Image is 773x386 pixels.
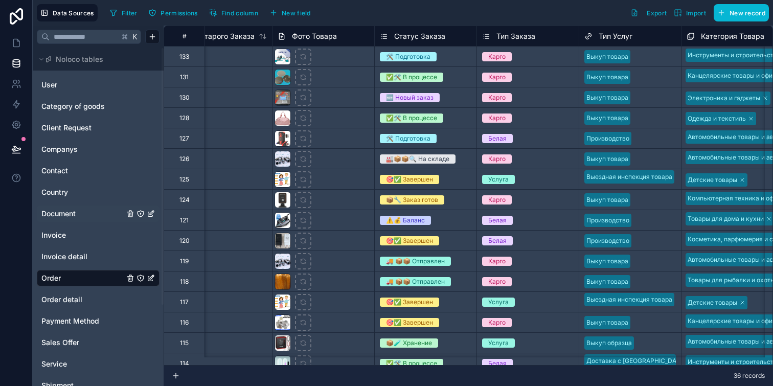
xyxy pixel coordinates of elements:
button: Export [627,4,670,21]
span: Invoice [41,230,66,240]
div: 🎯✅ Завершен [386,175,433,184]
span: Country [41,187,68,197]
div: Карго [488,113,506,123]
div: 120 [179,237,190,245]
div: Выкуп товара [586,73,628,82]
div: 115 [180,339,189,347]
div: Выкуп товара [586,195,628,205]
div: 117 [180,298,189,306]
a: Contact [41,166,124,176]
div: Document [37,206,160,222]
div: 133 [179,53,189,61]
div: 🏭📦📦🔍 На складе [386,154,449,164]
span: Invoice detail [41,252,87,262]
span: Permissions [161,9,197,17]
span: Export [647,9,667,17]
div: 126 [179,155,189,163]
div: Карго [488,318,506,327]
span: Document [41,209,76,219]
div: Производство [586,216,629,225]
span: Тип Услуг [599,31,632,41]
div: 📦🔧 Заказ готов [386,195,438,205]
div: Карго [488,277,506,286]
span: Фото Товара [292,31,337,41]
div: Карго [488,195,506,205]
button: Data Sources [37,4,98,21]
span: Import [686,9,706,17]
div: Карго [488,257,506,266]
div: 🎯✅ Завершен [386,318,433,327]
div: Category of goods [37,98,160,115]
span: Category of goods [41,101,105,111]
a: Client Request [41,123,124,133]
div: Payment Method [37,313,160,329]
span: Sales Offer [41,337,79,348]
div: 131 [180,73,189,81]
div: Услуга [488,298,509,307]
span: Payment Method [41,316,99,326]
span: Тип Заказа [496,31,535,41]
div: ✅🛠️ В процессе [386,359,437,368]
a: Sales Offer [41,337,124,348]
div: Товары для дома и кухни [688,214,764,223]
div: 118 [180,278,189,286]
div: Выкуп товара [586,257,628,266]
div: Карго [488,52,506,61]
div: 125 [179,175,189,184]
span: Data Sources [53,9,94,17]
a: Order detail [41,294,124,305]
div: 🎯✅ Завершен [386,298,433,307]
div: 🎯✅ Завершен [386,236,433,245]
div: 🛠 Подготовка [386,52,430,61]
div: Производство [586,134,629,143]
div: Одежда и текстиль [688,114,746,123]
div: Белая [488,216,507,225]
div: Электроника и гаджеты [688,94,760,103]
button: New field [266,5,314,20]
span: Order [41,273,61,283]
span: Contact [41,166,68,176]
div: Invoice detail [37,248,160,265]
span: Find column [221,9,258,17]
button: Permissions [145,5,201,20]
a: Service [41,359,124,369]
div: Sales Offer [37,334,160,351]
div: ✅🛠️ В процессе [386,113,437,123]
a: Document [41,209,124,219]
a: Permissions [145,5,205,20]
div: 119 [180,257,189,265]
div: Service [37,356,160,372]
div: Выкуп образца [586,338,632,348]
div: ✅🛠️ В процессе [386,73,437,82]
button: New record [714,4,769,21]
span: Filter [122,9,138,17]
a: Invoice [41,230,124,240]
div: Детские товары [688,175,737,185]
div: Производство [586,236,629,245]
span: Noloco tables [56,54,103,64]
div: Invoice [37,227,160,243]
div: 🆕 Новый заказ [386,93,434,102]
a: Invoice detail [41,252,124,262]
div: Companys [37,141,160,157]
div: 128 [179,114,189,122]
button: Find column [206,5,262,20]
div: 116 [180,319,189,327]
div: Карго [488,73,506,82]
a: Category of goods [41,101,124,111]
div: 121 [180,216,189,224]
div: Выкуп товара [586,113,628,123]
div: Доставка с [GEOGRAPHIC_DATA] [586,356,686,366]
div: 📦🧪 Хранение [386,338,432,348]
div: Услуга [488,175,509,184]
div: Выездная инспекция товара [586,295,672,304]
span: Service [41,359,67,369]
div: Выкуп товара [586,277,628,286]
div: Детские товары [688,298,737,307]
div: Выкуп товара [586,93,628,102]
span: Companys [41,144,78,154]
div: Карго [488,154,506,164]
div: Карго [488,93,506,102]
span: User [41,80,57,90]
span: Статус Заказа [394,31,445,41]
